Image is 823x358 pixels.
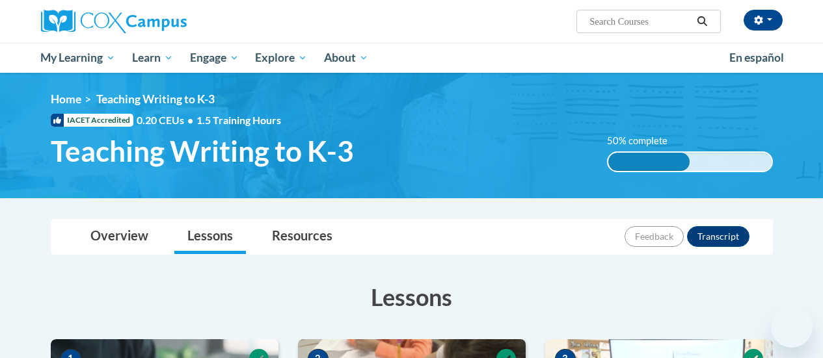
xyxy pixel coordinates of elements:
label: 50% complete [607,134,682,148]
img: Cox Campus [41,10,187,33]
span: Teaching Writing to K-3 [51,134,354,168]
iframe: Button to launch messaging window [771,306,813,348]
span: My Learning [40,50,115,66]
h3: Lessons [51,281,773,313]
span: Explore [255,50,307,66]
a: Lessons [174,220,246,254]
span: 1.5 Training Hours [196,114,281,126]
a: Home [51,92,81,106]
a: Resources [259,220,345,254]
span: Learn [132,50,173,66]
div: 50% complete [608,153,690,171]
a: Learn [124,43,182,73]
span: En español [729,51,784,64]
span: • [187,114,193,126]
a: Engage [182,43,247,73]
span: Engage [190,50,239,66]
a: Cox Campus [41,10,275,33]
button: Search [692,14,712,29]
span: Teaching Writing to K-3 [96,92,215,106]
a: About [316,43,377,73]
div: Main menu [31,43,792,73]
button: Transcript [687,226,749,247]
input: Search Courses [588,14,692,29]
span: 0.20 CEUs [137,113,196,127]
a: Overview [77,220,161,254]
a: En español [721,44,792,71]
button: Account Settings [744,10,783,31]
a: My Learning [33,43,124,73]
a: Explore [247,43,316,73]
span: About [324,50,368,66]
span: IACET Accredited [51,114,133,127]
button: Feedback [625,226,684,247]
